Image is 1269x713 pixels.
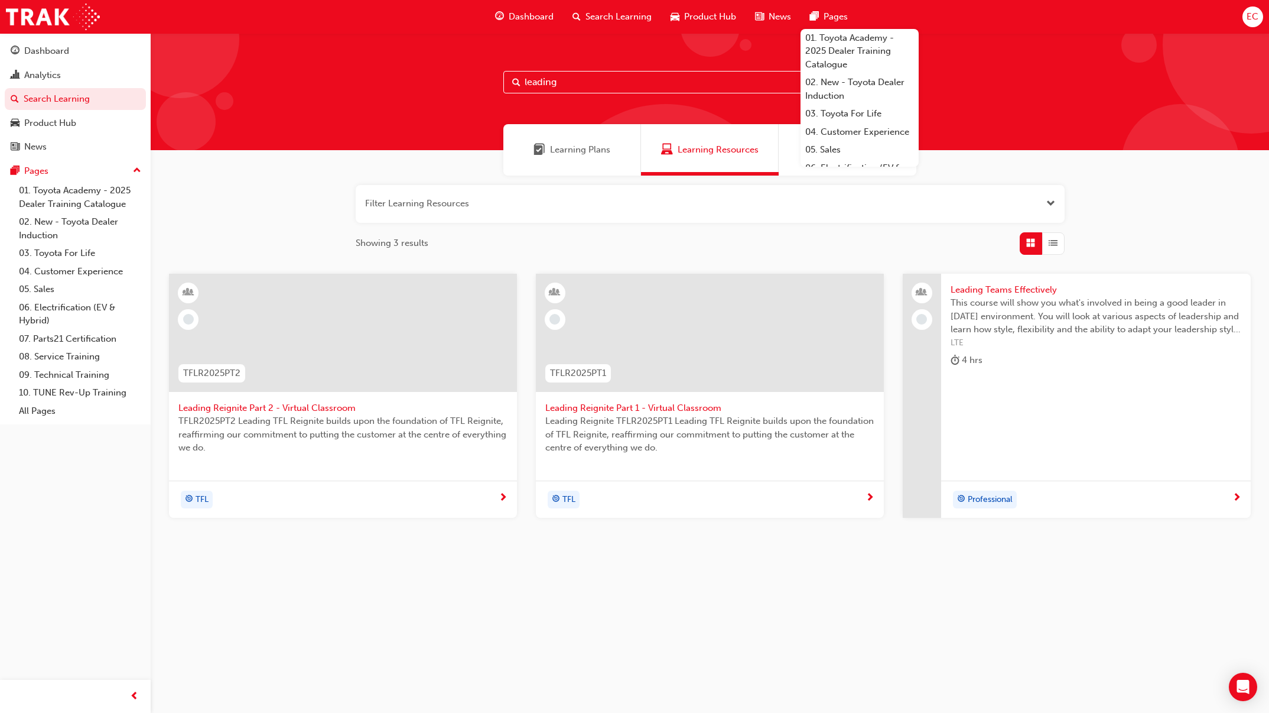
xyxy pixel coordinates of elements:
[185,492,193,507] span: target-icon
[24,44,69,58] div: Dashboard
[684,10,736,24] span: Product Hub
[503,71,917,93] input: Search...
[968,493,1013,507] span: Professional
[196,493,209,507] span: TFL
[503,124,641,176] a: Learning PlansLearning Plans
[801,123,919,141] a: 04. Customer Experience
[11,166,19,177] span: pages-icon
[11,118,19,129] span: car-icon
[486,5,563,29] a: guage-iconDashboard
[11,94,19,105] span: search-icon
[14,330,146,348] a: 07. Parts21 Certification
[755,9,764,24] span: news-icon
[183,314,194,325] span: learningRecordVerb_NONE-icon
[903,274,1251,518] a: Leading Teams EffectivelyThis course will show you what's involved in being a good leader in [DAT...
[801,5,857,29] a: pages-iconPages
[824,10,848,24] span: Pages
[5,160,146,182] button: Pages
[509,10,554,24] span: Dashboard
[5,64,146,86] a: Analytics
[1247,10,1258,24] span: EC
[24,69,61,82] div: Analytics
[957,492,965,507] span: target-icon
[14,213,146,244] a: 02. New - Toyota Dealer Induction
[356,236,428,250] span: Showing 3 results
[562,493,575,507] span: TFL
[585,10,652,24] span: Search Learning
[5,112,146,134] a: Product Hub
[6,4,100,30] img: Trak
[549,314,560,325] span: learningRecordVerb_NONE-icon
[551,285,559,300] span: learningResourceType_INSTRUCTOR_LED-icon
[671,9,679,24] span: car-icon
[563,5,661,29] a: search-iconSearch Learning
[14,262,146,281] a: 04. Customer Experience
[178,401,507,415] span: Leading Reignite Part 2 - Virtual Classroom
[14,299,146,330] a: 06. Electrification (EV & Hybrid)
[24,140,47,154] div: News
[917,285,926,300] span: people-icon
[1232,493,1241,504] span: next-icon
[801,73,919,105] a: 02. New - Toyota Dealer Induction
[133,163,141,179] span: up-icon
[184,285,193,300] span: learningResourceType_INSTRUCTOR_LED-icon
[779,124,916,176] a: SessionsSessions
[678,143,759,157] span: Learning Resources
[810,9,819,24] span: pages-icon
[11,46,19,57] span: guage-icon
[865,493,874,504] span: next-icon
[24,164,48,178] div: Pages
[178,414,507,455] span: TFLR2025PT2 Leading TFL Reignite builds upon the foundation of TFL Reignite, reaffirming our comm...
[1026,236,1035,250] span: Grid
[512,76,520,89] span: Search
[14,366,146,384] a: 09. Technical Training
[1242,7,1263,27] button: EC
[552,492,560,507] span: target-icon
[916,314,927,325] span: learningRecordVerb_NONE-icon
[24,116,76,130] div: Product Hub
[495,9,504,24] span: guage-icon
[14,280,146,299] a: 05. Sales
[801,29,919,74] a: 01. Toyota Academy - 2025 Dealer Training Catalogue
[951,336,1241,350] span: LTE
[801,105,919,123] a: 03. Toyota For Life
[769,10,791,24] span: News
[533,143,545,157] span: Learning Plans
[130,689,139,704] span: prev-icon
[14,402,146,420] a: All Pages
[11,142,19,153] span: news-icon
[5,136,146,158] a: News
[14,348,146,366] a: 08. Service Training
[572,9,581,24] span: search-icon
[1046,197,1055,210] span: Open the filter
[11,70,19,81] span: chart-icon
[1049,236,1057,250] span: List
[550,367,606,380] span: TFLR2025PT1
[661,5,746,29] a: car-iconProduct Hub
[801,159,919,190] a: 06. Electrification (EV & Hybrid)
[951,353,959,368] span: duration-icon
[746,5,801,29] a: news-iconNews
[5,40,146,62] a: Dashboard
[951,296,1241,336] span: This course will show you what's involved in being a good leader in [DATE] environment. You will ...
[14,182,146,213] a: 01. Toyota Academy - 2025 Dealer Training Catalogue
[1229,673,1257,701] div: Open Intercom Messenger
[661,143,673,157] span: Learning Resources
[545,401,874,415] span: Leading Reignite Part 1 - Virtual Classroom
[169,274,517,518] a: TFLR2025PT2Leading Reignite Part 2 - Virtual ClassroomTFLR2025PT2 Leading TFL Reignite builds upo...
[14,384,146,402] a: 10. TUNE Rev-Up Training
[536,274,884,518] a: TFLR2025PT1Leading Reignite Part 1 - Virtual ClassroomLeading Reignite TFLR2025PT1 Leading TFL Re...
[5,88,146,110] a: Search Learning
[499,493,507,504] span: next-icon
[183,367,240,380] span: TFLR2025PT2
[545,414,874,455] span: Leading Reignite TFLR2025PT1 Leading TFL Reignite builds upon the foundation of TFL Reignite, rea...
[951,283,1241,297] span: Leading Teams Effectively
[641,124,779,176] a: Learning ResourcesLearning Resources
[5,38,146,160] button: DashboardAnalyticsSearch LearningProduct HubNews
[801,141,919,159] a: 05. Sales
[14,244,146,262] a: 03. Toyota For Life
[550,143,610,157] span: Learning Plans
[951,353,982,368] div: 4 hrs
